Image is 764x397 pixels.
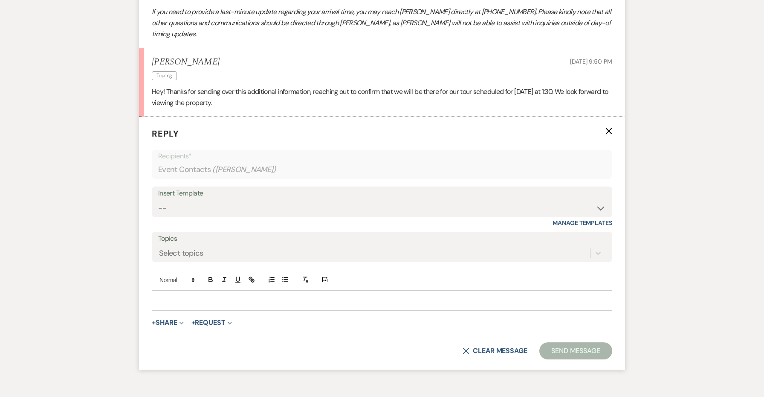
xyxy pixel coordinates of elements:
[191,319,195,326] span: +
[158,161,606,178] div: Event Contacts
[191,319,232,326] button: Request
[212,164,276,175] span: ( [PERSON_NAME] )
[152,319,156,326] span: +
[152,86,612,108] p: Hey! Thanks for sending over this additional information, reaching out to confirm that we will be...
[158,187,606,200] div: Insert Template
[152,71,177,80] span: Touring
[152,7,611,38] em: If you need to provide a last-minute update regarding your arrival time, you may reach [PERSON_NA...
[152,319,184,326] button: Share
[553,219,612,227] a: Manage Templates
[158,151,606,162] p: Recipients*
[152,57,220,67] h5: [PERSON_NAME]
[463,347,527,354] button: Clear message
[570,58,612,65] span: [DATE] 9:50 PM
[539,342,612,359] button: Send Message
[152,128,179,139] span: Reply
[159,247,203,259] div: Select topics
[158,233,606,245] label: Topics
